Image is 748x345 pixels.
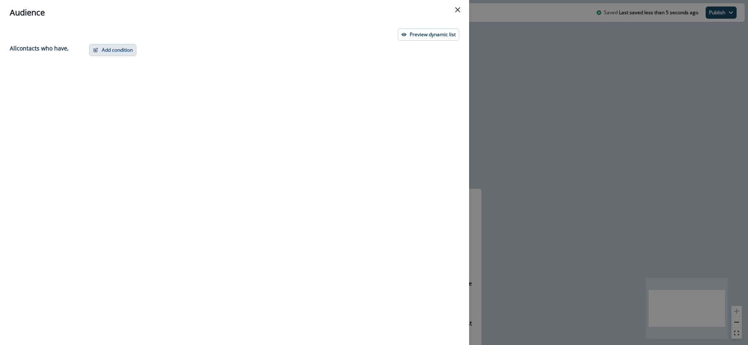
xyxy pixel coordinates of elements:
[10,7,459,19] div: Audience
[410,32,456,37] p: Preview dynamic list
[398,28,459,41] button: Preview dynamic list
[89,44,136,56] button: Add condition
[10,44,69,52] p: All contact s who have,
[451,3,464,16] button: Close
